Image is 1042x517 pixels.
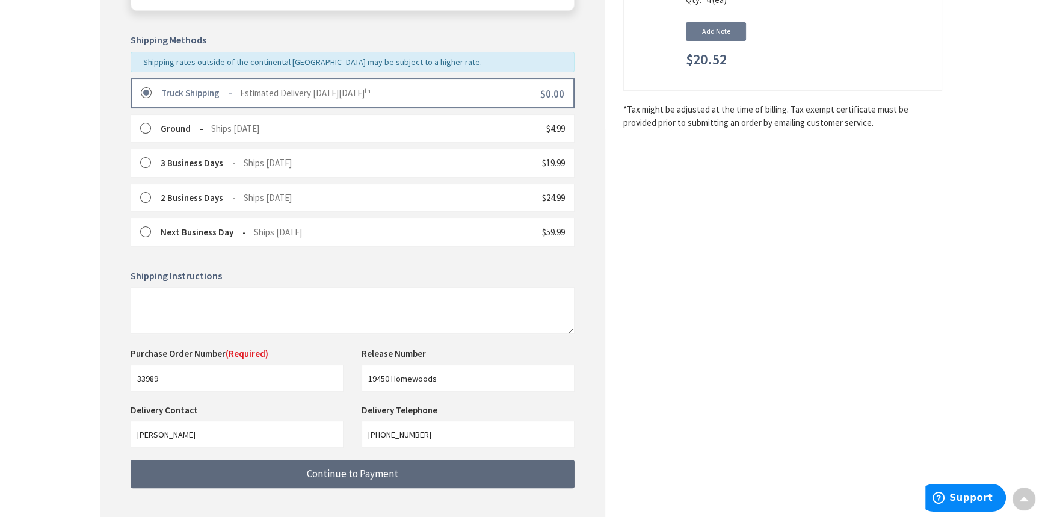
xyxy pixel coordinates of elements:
[540,87,564,101] span: $0.00
[623,103,942,129] : *Tax might be adjusted at the time of billing. Tax exempt certificate must be provided prior to s...
[131,35,575,46] h5: Shipping Methods
[161,87,232,99] strong: Truck Shipping
[546,123,565,134] span: $4.99
[925,484,1006,514] iframe: Opens a widget where you can find more information
[542,192,565,203] span: $24.99
[161,192,236,203] strong: 2 Business Days
[686,52,727,67] span: $20.52
[542,157,565,169] span: $19.99
[131,270,222,282] span: Shipping Instructions
[362,365,575,392] input: Release Number
[362,347,426,360] label: Release Number
[131,404,201,416] label: Delivery Contact
[244,157,292,169] span: Ships [DATE]
[244,192,292,203] span: Ships [DATE]
[254,226,302,238] span: Ships [DATE]
[240,87,371,99] span: Estimated Delivery [DATE][DATE]
[143,57,482,67] span: Shipping rates outside of the continental [GEOGRAPHIC_DATA] may be subject to a higher rate.
[226,348,268,359] span: (Required)
[307,467,398,480] span: Continue to Payment
[161,226,246,238] strong: Next Business Day
[211,123,259,134] span: Ships [DATE]
[542,226,565,238] span: $59.99
[131,460,575,488] button: Continue to Payment
[365,87,371,95] sup: th
[131,365,344,392] input: Purchase Order Number
[161,157,236,169] strong: 3 Business Days
[161,123,203,134] strong: Ground
[131,347,268,360] label: Purchase Order Number
[362,404,440,416] label: Delivery Telephone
